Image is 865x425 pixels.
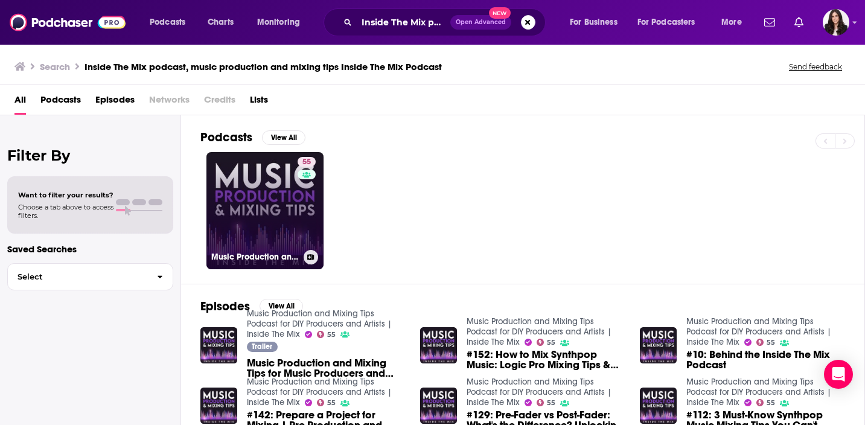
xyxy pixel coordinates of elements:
[14,90,26,115] a: All
[721,14,742,31] span: More
[211,252,299,262] h3: Music Production and Mixing Tips Podcast for DIY Producers and Artists | Inside The Mix
[640,388,677,424] img: #112: 3 Must-Know Synthpop Music Mixing Tips You Can't Ignore
[247,358,406,379] a: Music Production and Mixing Tips for Music Producers and Artists Trailer | Inside The Mix
[686,350,845,370] a: #10: Behind the Inside The Mix Podcast
[298,157,316,167] a: 55
[823,9,849,36] button: Show profile menu
[450,15,511,30] button: Open AdvancedNew
[570,14,618,31] span: For Business
[85,61,442,72] h3: Inside The Mix podcast, music production and mixing tips Inside The Mix Podcast
[420,327,457,364] img: #152: How to Mix Synthpop Music: Logic Pro Mixing Tips & Free Resources
[260,299,303,313] button: View All
[18,203,113,220] span: Choose a tab above to access filters.
[8,273,147,281] span: Select
[823,9,849,36] img: User Profile
[252,343,272,350] span: Trailer
[756,339,776,346] a: 55
[537,399,556,406] a: 55
[302,156,311,168] span: 55
[249,13,316,32] button: open menu
[247,308,392,339] a: Music Production and Mixing Tips Podcast for DIY Producers and Artists | Inside The Mix
[317,399,336,406] a: 55
[759,12,780,33] a: Show notifications dropdown
[489,7,511,19] span: New
[7,147,173,164] h2: Filter By
[537,339,556,346] a: 55
[686,377,831,407] a: Music Production and Mixing Tips Podcast for DIY Producers and Artists | Inside The Mix
[357,13,450,32] input: Search podcasts, credits, & more...
[257,14,300,31] span: Monitoring
[7,263,173,290] button: Select
[630,13,713,32] button: open menu
[200,299,303,314] a: EpisodesView All
[640,327,677,364] img: #10: Behind the Inside The Mix Podcast
[547,340,555,345] span: 55
[149,90,190,115] span: Networks
[200,130,305,145] a: PodcastsView All
[785,62,846,72] button: Send feedback
[141,13,201,32] button: open menu
[250,90,268,115] a: Lists
[456,19,506,25] span: Open Advanced
[18,191,113,199] span: Want to filter your results?
[200,388,237,424] img: #142: Prepare a Project for Mixing | Pre-Production and Logic Pro Workflow Tips
[150,14,185,31] span: Podcasts
[467,377,611,407] a: Music Production and Mixing Tips Podcast for DIY Producers and Artists | Inside The Mix
[547,400,555,406] span: 55
[756,399,776,406] a: 55
[40,90,81,115] a: Podcasts
[40,61,70,72] h3: Search
[686,316,831,347] a: Music Production and Mixing Tips Podcast for DIY Producers and Artists | Inside The Mix
[204,90,235,115] span: Credits
[200,13,241,32] a: Charts
[637,14,695,31] span: For Podcasters
[208,14,234,31] span: Charts
[790,12,808,33] a: Show notifications dropdown
[262,130,305,145] button: View All
[467,350,625,370] a: #152: How to Mix Synthpop Music: Logic Pro Mixing Tips & Free Resources
[713,13,757,32] button: open menu
[767,340,775,345] span: 55
[823,9,849,36] span: Logged in as RebeccaShapiro
[7,243,173,255] p: Saved Searches
[327,400,336,406] span: 55
[767,400,775,406] span: 55
[420,388,457,424] img: #129: Pre-Fader vs Post-Fader: What's the Difference? Unlocking the Mystery with 3 Music Mixing Tips
[824,360,853,389] div: Open Intercom Messenger
[317,331,336,338] a: 55
[206,152,324,269] a: 55Music Production and Mixing Tips Podcast for DIY Producers and Artists | Inside The Mix
[467,316,611,347] a: Music Production and Mixing Tips Podcast for DIY Producers and Artists | Inside The Mix
[335,8,557,36] div: Search podcasts, credits, & more...
[10,11,126,34] img: Podchaser - Follow, Share and Rate Podcasts
[95,90,135,115] a: Episodes
[200,130,252,145] h2: Podcasts
[200,299,250,314] h2: Episodes
[327,332,336,337] span: 55
[247,377,392,407] a: Music Production and Mixing Tips Podcast for DIY Producers and Artists | Inside The Mix
[200,327,237,364] img: Music Production and Mixing Tips for Music Producers and Artists Trailer | Inside The Mix
[561,13,633,32] button: open menu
